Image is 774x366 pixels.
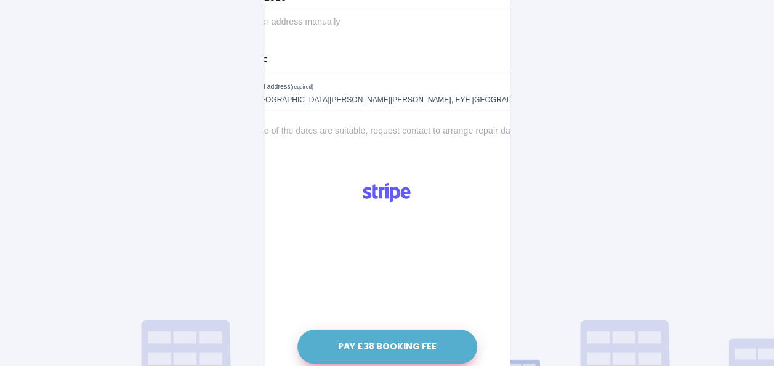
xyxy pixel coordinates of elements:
label: Select the full address [225,82,313,92]
div: Heads [GEOGRAPHIC_DATA][PERSON_NAME][PERSON_NAME], Eye [GEOGRAPHIC_DATA] [225,87,549,110]
iframe: Secure payment input frame [294,211,479,326]
button: Pay £38 Booking Fee [297,330,477,364]
span: None of the dates are suitable, request contact to arrange repair date. [248,125,520,137]
span: Enter address manually [248,16,341,28]
small: (required) [290,84,313,90]
img: Logo [356,178,417,208]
